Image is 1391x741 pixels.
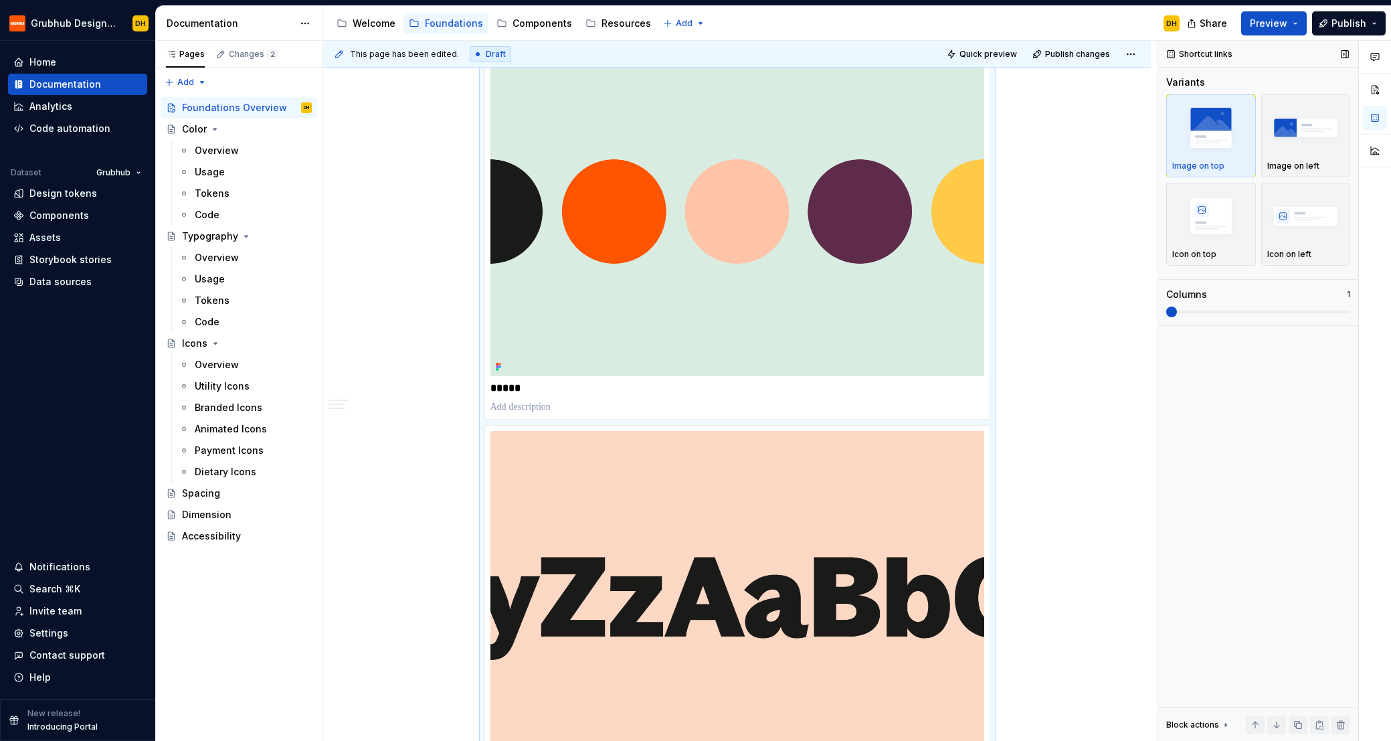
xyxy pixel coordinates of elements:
span: Preview [1250,17,1287,30]
a: Overview [173,140,317,161]
button: Share [1180,11,1236,35]
a: Data sources [8,271,147,293]
img: placeholder [1172,103,1250,152]
div: Changes [229,49,278,60]
div: Contact support [29,649,105,662]
span: Share [1200,17,1227,30]
a: Welcome [331,13,401,34]
a: Settings [8,623,147,644]
div: Welcome [353,17,395,30]
span: Grubhub [96,167,130,178]
div: Spacing [182,487,220,500]
button: Publish [1312,11,1386,35]
a: Foundations [403,13,488,34]
img: placeholder [1267,103,1345,152]
div: Settings [29,627,68,640]
div: Utility Icons [195,380,250,393]
div: Design tokens [29,187,97,200]
button: Add [659,14,709,33]
img: placeholder [1172,191,1250,240]
a: Icons [161,333,317,354]
span: Quick preview [959,49,1017,60]
a: Branded Icons [173,397,317,418]
button: Notifications [8,556,147,578]
span: Publish [1331,17,1366,30]
p: Icon on left [1267,249,1311,260]
div: Color [182,122,207,136]
button: placeholderImage on left [1261,94,1351,177]
p: Icon on top [1172,249,1216,260]
div: Home [29,56,56,69]
span: 2 [267,49,278,60]
a: Tokens [173,290,317,311]
a: Spacing [161,483,317,504]
a: Overview [173,354,317,376]
div: Help [29,671,51,684]
a: Usage [173,161,317,183]
a: Overview [173,247,317,268]
button: Help [8,667,147,688]
div: Payment Icons [195,444,264,457]
a: Assets [8,227,147,248]
div: Code [195,208,219,222]
p: 1 [1347,289,1350,300]
a: Code automation [8,118,147,139]
div: Code automation [29,122,110,135]
div: Assets [29,231,61,244]
a: Storybook stories [8,249,147,270]
div: Components [29,209,89,222]
div: Block actions [1166,720,1219,730]
div: Usage [195,165,225,179]
div: Dimension [182,508,231,521]
div: Tokens [195,294,229,307]
div: Code [195,315,219,329]
div: Usage [195,272,225,286]
div: Tokens [195,187,229,200]
a: Invite team [8,600,147,622]
a: Components [491,13,577,34]
div: DH [304,101,309,114]
button: Contact support [8,645,147,666]
button: placeholderIcon on top [1166,183,1256,266]
a: Dimension [161,504,317,525]
span: Draft [486,49,506,60]
a: Design tokens [8,183,147,204]
div: Resources [601,17,651,30]
div: Overview [195,251,239,264]
div: Overview [195,144,239,157]
div: Page tree [331,10,656,37]
a: Documentation [8,74,147,95]
div: Foundations Overview [182,101,287,114]
span: This page has been edited. [350,49,459,60]
div: Search ⌘K [29,582,80,596]
img: placeholder [1267,191,1345,240]
div: Dietary Icons [195,465,256,479]
div: Columns [1166,288,1207,301]
div: Typography [182,230,238,243]
a: Analytics [8,96,147,117]
button: Grubhub [90,163,147,182]
button: Publish changes [1028,45,1116,64]
div: Foundations [425,17,483,30]
div: Notifications [29,560,90,574]
div: Icons [182,337,207,350]
div: DH [1166,18,1177,29]
div: Block actions [1166,716,1231,734]
button: placeholderImage on top [1166,94,1256,177]
a: Usage [173,268,317,290]
span: Publish changes [1045,49,1110,60]
button: Preview [1241,11,1307,35]
a: Dietary Icons [173,461,317,483]
img: 2ed3948f-0823-4b8a-af03-1ddc5196800d.png [490,47,984,376]
div: Data sources [29,275,92,289]
a: Code [173,204,317,226]
p: Image on left [1267,161,1319,171]
a: Code [173,311,317,333]
button: Quick preview [943,45,1023,64]
button: Add [161,73,211,92]
div: Components [513,17,572,30]
button: Search ⌘K [8,578,147,600]
a: Components [8,205,147,226]
a: Foundations OverviewDH [161,97,317,118]
div: Accessibility [182,529,241,543]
